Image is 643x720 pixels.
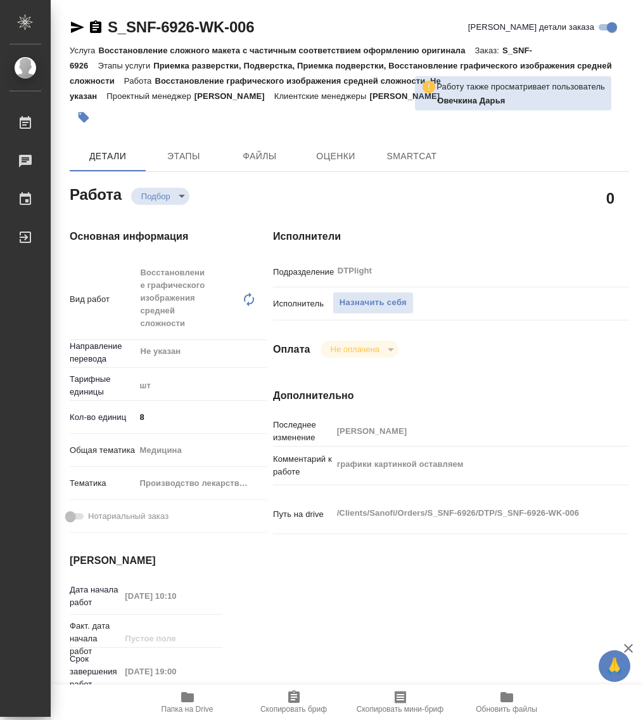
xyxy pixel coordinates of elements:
[70,620,120,658] p: Факт. дата начала работ
[136,473,267,494] div: Производство лекарственных препаратов
[454,684,560,720] button: Обновить файлы
[120,587,222,605] input: Пустое поле
[273,229,629,244] h4: Исполнители
[70,103,98,131] button: Добавить тэг
[70,477,136,490] p: Тематика
[436,81,605,93] p: Работу также просматривает пользователь
[120,629,222,648] input: Пустое поле
[108,18,254,36] a: S_SNF-6926-WK-006
[475,46,502,55] p: Заказ:
[106,91,194,101] p: Проектный менеджер
[131,188,189,205] div: Подбор
[70,229,222,244] h4: Основная информация
[88,510,169,523] span: Нотариальный заказ
[260,705,327,714] span: Скопировать бриф
[273,453,333,478] p: Комментарий к работе
[70,553,222,568] h4: [PERSON_NAME]
[606,187,614,209] h2: 0
[98,46,474,55] p: Восстановление сложного макета с частичным соответствием оформлению оригинала
[599,650,630,682] button: 🙏
[98,61,153,70] p: Этапы услуги
[273,388,629,403] h4: Дополнительно
[347,684,454,720] button: Скопировать мини-бриф
[381,148,442,164] span: SmartCat
[437,96,505,105] b: Овечкина Дарья
[77,148,138,164] span: Детали
[305,148,366,164] span: Оценки
[162,705,213,714] span: Папка на Drive
[136,440,267,461] div: Медицина
[70,444,136,457] p: Общая тематика
[70,20,85,35] button: Скопировать ссылку для ЯМессенджера
[333,292,414,314] button: Назначить себя
[136,375,267,396] div: шт
[70,76,441,101] p: Восстановление графического изображения средней сложности, Не указан
[124,76,155,86] p: Работа
[273,266,333,278] p: Подразделение
[88,20,103,35] button: Скопировать ссылку
[273,342,310,357] h4: Оплата
[70,653,120,691] p: Срок завершения работ
[136,408,267,426] input: ✎ Введи что-нибудь
[120,662,222,681] input: Пустое поле
[333,422,600,440] input: Пустое поле
[153,148,214,164] span: Этапы
[137,191,174,202] button: Подбор
[476,705,537,714] span: Обновить файлы
[70,411,136,424] p: Кол-во единиц
[134,684,241,720] button: Папка на Drive
[327,344,383,355] button: Не оплачена
[274,91,370,101] p: Клиентские менеджеры
[229,148,290,164] span: Файлы
[70,373,136,398] p: Тарифные единицы
[194,91,274,101] p: [PERSON_NAME]
[468,21,594,34] span: [PERSON_NAME] детали заказа
[70,182,122,205] h2: Работа
[333,454,600,475] textarea: графики картинкой оставляем
[357,705,443,714] span: Скопировать мини-бриф
[70,61,612,86] p: Приемка разверстки, Подверстка, Приемка подверстки, Восстановление графического изображения средн...
[321,341,398,358] div: Подбор
[437,95,605,107] p: Овечкина Дарья
[273,508,333,521] p: Путь на drive
[70,340,136,365] p: Направление перевода
[273,419,333,444] p: Последнее изменение
[604,653,625,679] span: 🙏
[273,298,333,310] p: Исполнитель
[70,46,98,55] p: Услуга
[340,296,407,310] span: Назначить себя
[369,91,449,101] p: [PERSON_NAME]
[241,684,347,720] button: Скопировать бриф
[70,293,136,306] p: Вид работ
[70,584,120,609] p: Дата начала работ
[333,502,600,524] textarea: /Clients/Sanofi/Orders/S_SNF-6926/DTP/S_SNF-6926-WK-006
